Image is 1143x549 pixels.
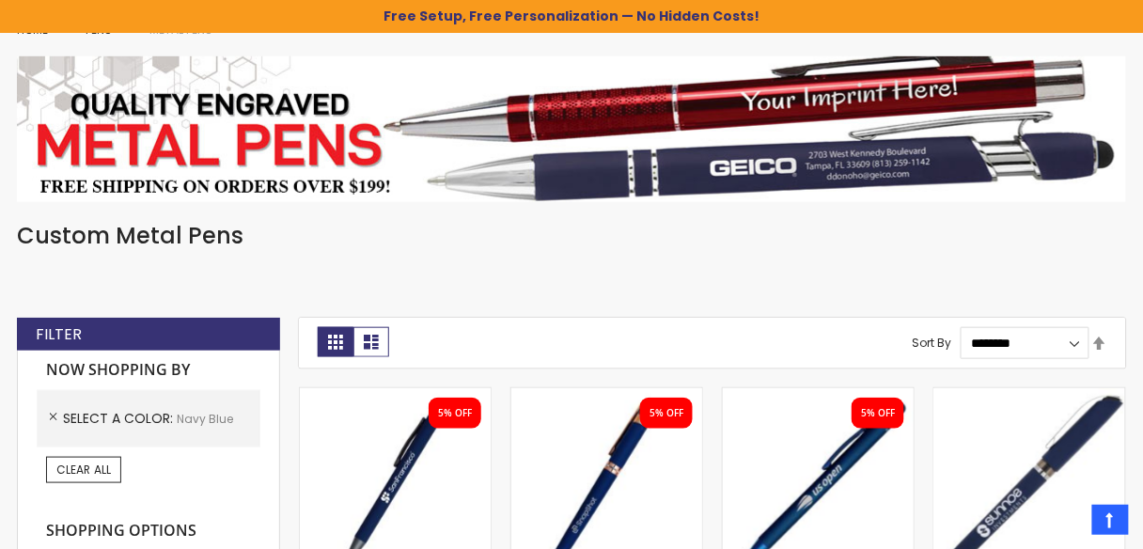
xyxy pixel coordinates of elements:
[63,409,177,428] span: Select A Color
[36,324,82,345] strong: Filter
[318,327,353,357] strong: Grid
[912,335,951,351] label: Sort By
[37,351,260,390] strong: Now Shopping by
[511,387,702,403] a: Custom Eco-Friendly Rose Gold Earl Satin Soft Touch Gel Pen-Navy Blue
[17,56,1126,202] img: Metal Pens
[723,387,914,403] a: Custom Recycled Fleetwood MonoChrome Stylus Satin Soft Touch Gel Pen-Navy Blue
[861,407,895,420] div: 5% OFF
[650,407,683,420] div: 5% OFF
[438,407,472,420] div: 5% OFF
[300,387,491,403] a: Personalized Recycled Fleetwood Satin Soft Touch Gel Click Pen-Navy Blue
[934,387,1125,403] a: Avendale Velvet Touch Stylus Gel Pen-Blue
[988,498,1143,549] iframe: Google Customer Reviews
[17,221,1126,251] h1: Custom Metal Pens
[46,457,121,483] a: Clear All
[177,411,233,427] span: Navy Blue
[56,462,111,478] span: Clear All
